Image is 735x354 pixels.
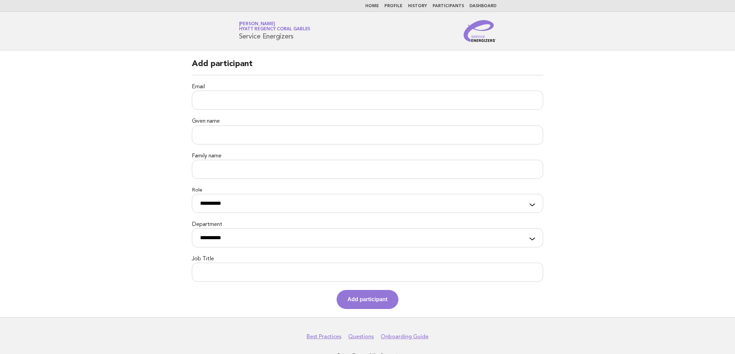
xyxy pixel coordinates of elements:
a: Dashboard [469,4,496,8]
label: Role [192,187,543,194]
label: Email [192,83,543,91]
h1: Service Energizers [239,22,311,40]
a: Best Practices [307,333,341,340]
h2: Add participant [192,59,543,75]
a: Questions [348,333,374,340]
a: History [408,4,427,8]
label: Family name [192,153,543,160]
label: Department [192,221,543,228]
button: Add participant [337,290,398,309]
span: Hyatt Regency Coral Gables [239,27,311,32]
label: Job Title [192,256,543,263]
a: Onboarding Guide [381,333,428,340]
label: Given name [192,118,543,125]
img: Service Energizers [464,20,496,42]
a: [PERSON_NAME]Hyatt Regency Coral Gables [239,22,311,31]
a: Home [365,4,379,8]
a: Profile [384,4,402,8]
a: Participants [433,4,464,8]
